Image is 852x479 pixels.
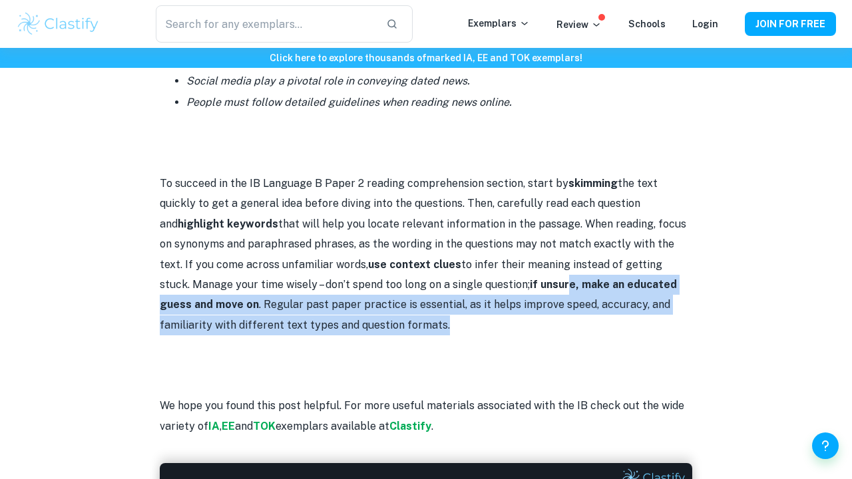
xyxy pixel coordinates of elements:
[208,420,220,432] a: IA
[160,396,692,436] p: We hope you found this post helpful. For more useful materials associated with the IB check out t...
[368,258,461,271] strong: use context clues
[389,420,431,432] a: Clastify
[222,420,235,432] a: EE
[178,218,278,230] strong: highlight keywords
[3,51,849,65] h6: Click here to explore thousands of marked IA, EE and TOK exemplars !
[468,16,530,31] p: Exemplars
[692,19,718,29] a: Login
[568,177,618,190] strong: skimming
[745,12,836,36] button: JOIN FOR FREE
[160,174,692,335] p: To succeed in the IB Language B Paper 2 reading comprehension section, start by the text quickly ...
[156,5,375,43] input: Search for any exemplars...
[253,420,276,432] a: TOK
[556,17,602,32] p: Review
[186,96,512,108] i: People must follow detailed guidelines when reading news online.
[628,19,666,29] a: Schools
[812,432,839,459] button: Help and Feedback
[16,11,101,37] img: Clastify logo
[186,75,470,87] i: Social media play a pivotal role in conveying dated news.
